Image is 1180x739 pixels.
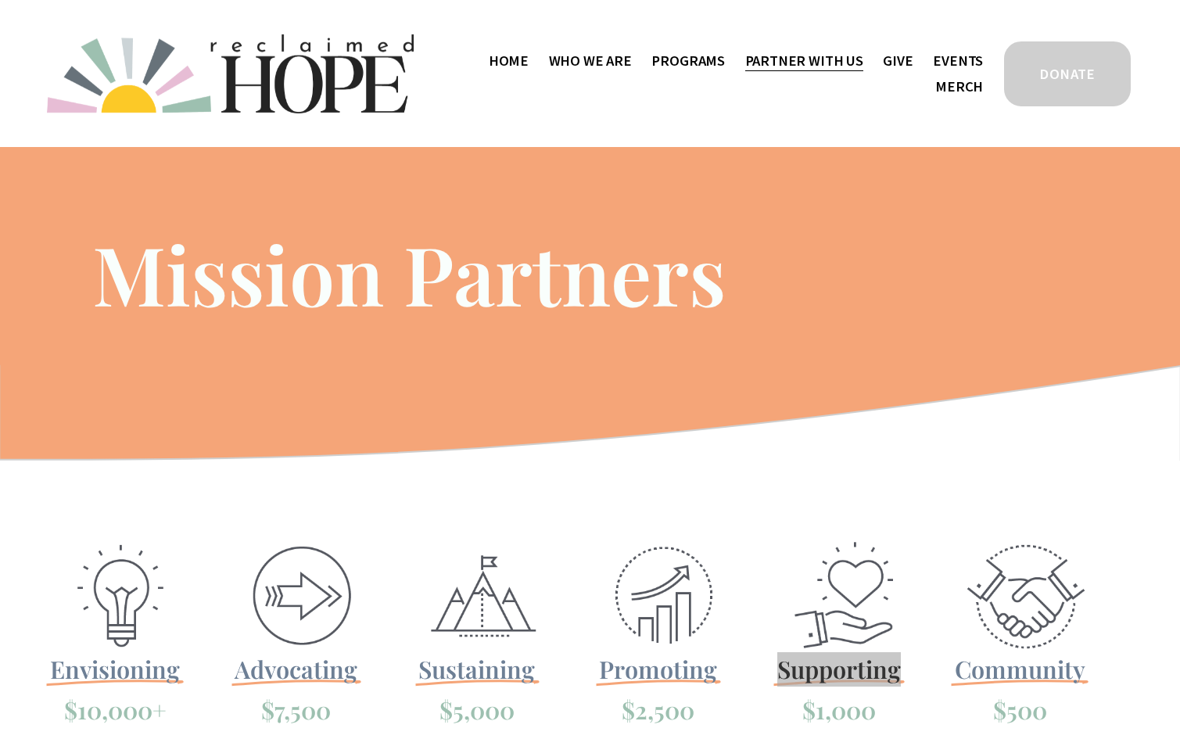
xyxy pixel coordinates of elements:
[261,694,331,726] span: $7,500
[489,48,529,74] a: Home
[549,48,632,74] a: folder dropdown
[935,74,983,100] a: Merch
[777,653,901,685] span: Supporting
[599,653,717,685] span: Promoting
[50,653,180,685] span: Envisioning
[651,49,725,73] span: Programs
[651,48,725,74] a: folder dropdown
[933,48,983,74] a: Events
[47,34,414,113] img: Reclaimed Hope Initiative
[622,694,694,726] span: $2,500
[745,48,863,74] a: folder dropdown
[1002,39,1132,109] a: DONATE
[883,48,913,74] a: Give
[549,49,632,73] span: Who We Are
[439,694,515,726] span: $5,000
[92,219,726,327] span: Mission Partners
[802,694,876,726] span: $1,000
[993,694,1047,726] span: $500
[235,653,357,685] span: Advocating
[418,653,535,685] span: Sustaining
[955,653,1085,685] span: Community
[745,49,863,73] span: Partner With Us
[64,694,167,726] span: $10,000+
